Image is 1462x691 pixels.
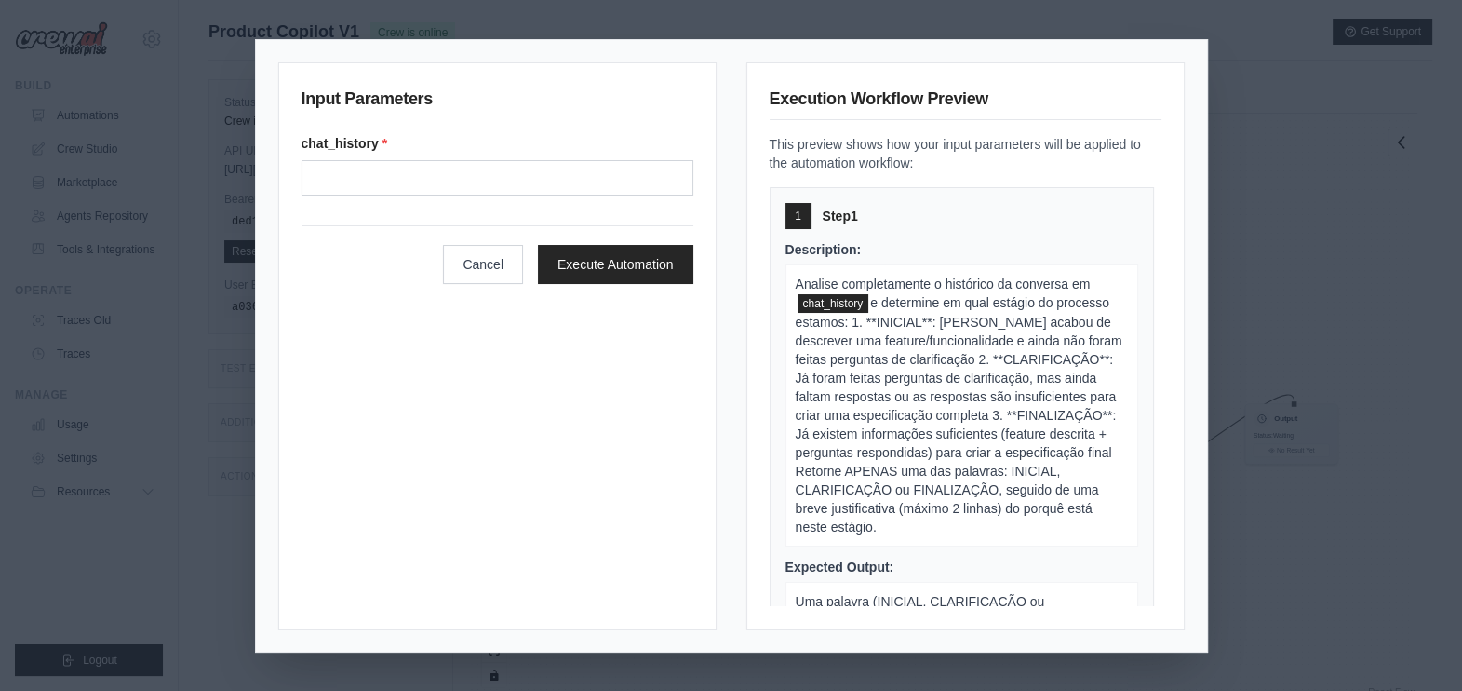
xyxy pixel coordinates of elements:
[770,86,1161,120] h3: Execution Workflow Preview
[443,245,523,284] button: Cancel
[785,560,894,575] span: Expected Output:
[796,594,1115,665] span: Uma palavra (INICIAL, CLARIFICAÇÃO ou FINALIZAÇÃO) seguida de uma justificativa concisa de 1-2 li...
[823,207,858,225] span: Step 1
[770,135,1161,172] p: This preview shows how your input parameters will be applied to the automation workflow:
[798,294,869,313] span: chat_history
[538,245,693,284] button: Execute Automation
[1369,602,1462,691] iframe: Chat Widget
[302,134,693,153] label: chat_history
[796,277,1091,291] span: Analise completamente o histórico da conversa em
[796,295,1122,535] span: e determine em qual estágio do processo estamos: 1. **INICIAL**: [PERSON_NAME] acabou de descreve...
[795,209,801,224] span: 1
[302,86,693,119] h3: Input Parameters
[785,242,862,257] span: Description:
